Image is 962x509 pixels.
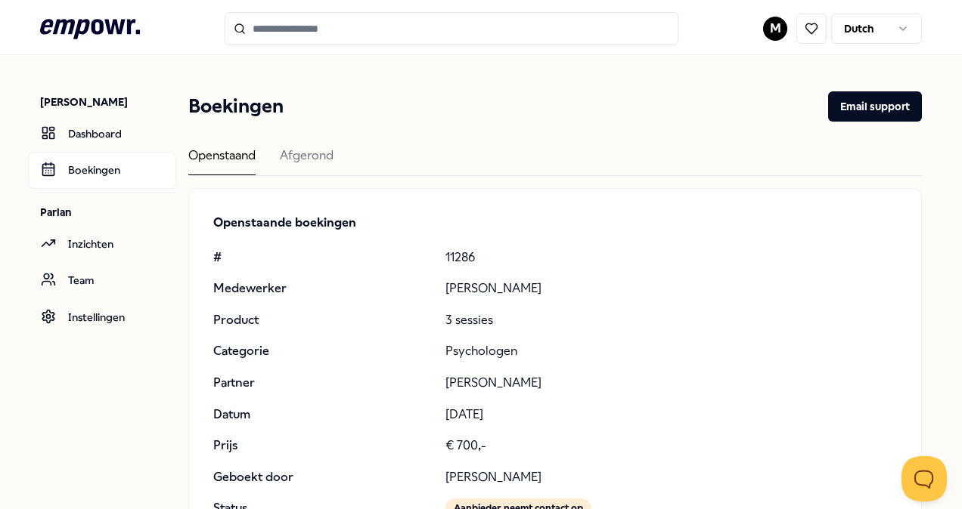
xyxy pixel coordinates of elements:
p: Parlan [40,205,176,220]
p: Categorie [213,341,433,361]
input: Search for products, categories or subcategories [225,12,678,45]
p: [DATE] [445,405,897,424]
p: Medewerker [213,279,433,298]
p: Prijs [213,436,433,455]
button: Email support [828,91,922,122]
iframe: Help Scout Beacon - Open [901,456,947,501]
a: Dashboard [28,116,176,152]
p: 11286 [445,248,897,267]
p: Geboekt door [213,467,433,487]
p: [PERSON_NAME] [445,373,897,393]
h1: Boekingen [188,91,284,122]
p: # [213,248,433,267]
a: Instellingen [28,299,176,335]
a: Team [28,262,176,298]
p: [PERSON_NAME] [445,467,897,487]
button: M [763,17,787,41]
p: Product [213,310,433,330]
div: Afgerond [280,146,334,175]
p: Openstaande boekingen [213,213,897,233]
p: 3 sessies [445,310,897,330]
p: € 700,- [445,436,897,455]
p: Datum [213,405,433,424]
a: Boekingen [28,152,176,188]
p: Partner [213,373,433,393]
div: Openstaand [188,146,256,175]
p: [PERSON_NAME] [445,279,897,298]
a: Inzichten [28,226,176,262]
p: [PERSON_NAME] [40,94,176,110]
p: Psychologen [445,341,897,361]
